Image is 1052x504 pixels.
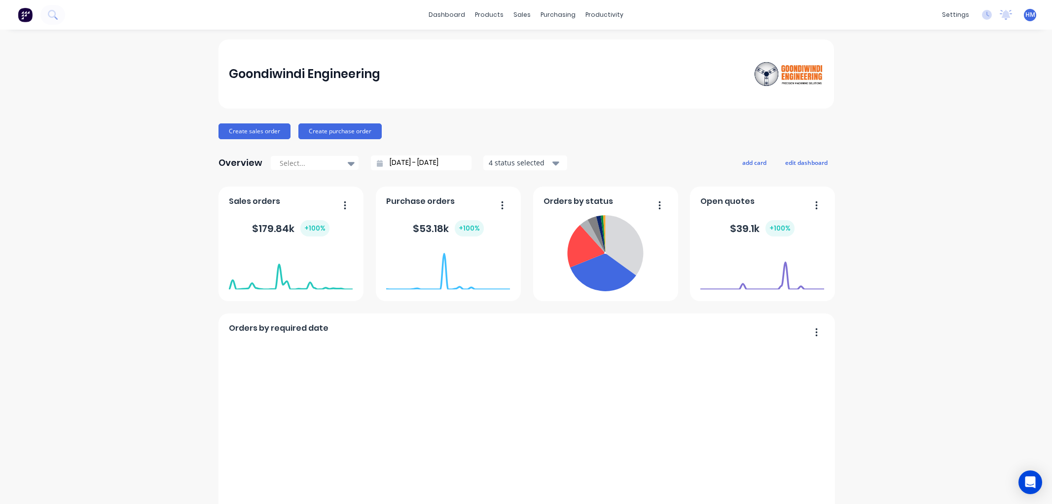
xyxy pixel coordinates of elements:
span: Sales orders [229,195,280,207]
button: edit dashboard [779,156,834,169]
div: 4 status selected [489,157,551,168]
div: $ 39.1k [730,220,795,236]
button: Create sales order [218,123,290,139]
div: + 100 % [765,220,795,236]
div: purchasing [536,7,580,22]
button: 4 status selected [483,155,567,170]
div: + 100 % [300,220,329,236]
div: products [470,7,508,22]
div: $ 179.84k [252,220,329,236]
div: Goondiwindi Engineering [229,64,380,84]
div: productivity [580,7,628,22]
div: Overview [218,153,262,173]
a: dashboard [424,7,470,22]
div: settings [937,7,974,22]
img: Goondiwindi Engineering [754,56,823,92]
span: Open quotes [700,195,755,207]
button: add card [736,156,773,169]
button: Create purchase order [298,123,382,139]
span: HM [1025,10,1035,19]
span: Orders by status [544,195,613,207]
div: $ 53.18k [413,220,484,236]
div: + 100 % [455,220,484,236]
span: Purchase orders [386,195,455,207]
div: Open Intercom Messenger [1018,470,1042,494]
img: Factory [18,7,33,22]
div: sales [508,7,536,22]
